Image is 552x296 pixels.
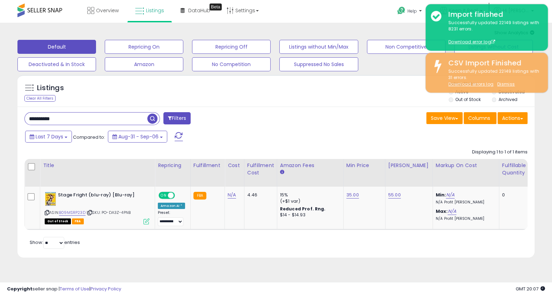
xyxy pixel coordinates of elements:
[158,203,185,209] div: Amazon AI *
[17,57,96,71] button: Deactivated & In Stock
[174,193,185,198] span: OFF
[280,169,284,175] small: Amazon Fees.
[516,286,545,292] span: 2025-09-14 20:07 GMT
[90,286,121,292] a: Privacy Policy
[436,208,448,215] b: Max:
[280,192,338,198] div: 15%
[407,8,417,14] span: Help
[388,162,430,169] div: [PERSON_NAME]
[58,192,143,200] b: Stage Fright (blu-ray) [Blu-ray]
[433,159,499,187] th: The percentage added to the cost of goods (COGS) that forms the calculator for Min & Max prices.
[448,208,456,215] a: N/A
[30,239,80,246] span: Show: entries
[346,162,382,169] div: Min Price
[464,112,496,124] button: Columns
[72,218,84,224] span: FBA
[468,115,490,122] span: Columns
[192,57,271,71] button: No Competition
[105,57,183,71] button: Amazon
[24,95,56,102] div: Clear All Filters
[436,216,494,221] p: N/A Profit [PERSON_NAME]
[105,40,183,54] button: Repricing On
[45,192,56,206] img: 51lCEqUpB0L._SL40_.jpg
[17,40,96,54] button: Default
[158,210,185,226] div: Preset:
[25,131,72,143] button: Last 7 Days
[45,218,71,224] span: All listings that are currently out of stock and unavailable for purchase on Amazon
[497,81,515,87] u: Dismiss
[188,7,210,14] span: DataHub
[7,286,121,293] div: seller snap | |
[443,9,543,20] div: Import finished
[346,192,359,198] a: 35.00
[108,131,167,143] button: Aug-31 - Sep-06
[193,192,206,200] small: FBA
[228,192,236,198] a: N/A
[448,81,493,87] a: Download errors log
[498,112,528,124] button: Actions
[279,57,358,71] button: Suppressed No Sales
[280,212,338,218] div: $14 - $14.93
[37,83,64,93] h5: Listings
[392,1,429,23] a: Help
[43,162,152,169] div: Title
[455,96,481,102] label: Out of Stock
[87,210,131,215] span: | SKU: PO-DA3Z-4PNB
[426,112,463,124] button: Save View
[280,162,340,169] div: Amazon Fees
[247,192,272,198] div: 4.46
[36,133,63,140] span: Last 7 Days
[443,58,543,68] div: CSV Import Finished
[280,206,326,212] b: Reduced Prof. Rng.
[7,286,32,292] strong: Copyright
[446,192,454,198] a: N/A
[247,162,274,176] div: Fulfillment Cost
[397,6,406,15] i: Get Help
[388,192,401,198] a: 55.00
[367,40,446,54] button: Non Competitive
[158,162,187,169] div: Repricing
[159,193,168,198] span: ON
[498,96,517,102] label: Archived
[436,200,494,205] p: N/A Profit [PERSON_NAME]
[193,162,222,169] div: Fulfillment
[436,162,496,169] div: Markup on Cost
[443,20,543,45] div: Successfully updated 22149 listings with 8231 errors.
[45,192,149,224] div: ASIN:
[448,39,495,45] a: Download error log
[96,7,119,14] span: Overview
[59,210,86,216] a: B09MSRP23D
[163,112,191,124] button: Filters
[279,40,358,54] button: Listings without Min/Max
[502,162,526,176] div: Fulfillable Quantity
[209,3,222,10] div: Tooltip anchor
[472,149,528,156] div: Displaying 1 to 1 of 1 items
[60,286,89,292] a: Terms of Use
[228,162,241,169] div: Cost
[502,192,524,198] div: 0
[192,40,271,54] button: Repricing Off
[436,192,446,198] b: Min:
[73,134,105,140] span: Compared to:
[443,68,543,88] div: Successfully updated 22149 listings with 31 errors.
[280,198,338,204] div: (+$1 var)
[146,7,164,14] span: Listings
[118,133,159,140] span: Aug-31 - Sep-06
